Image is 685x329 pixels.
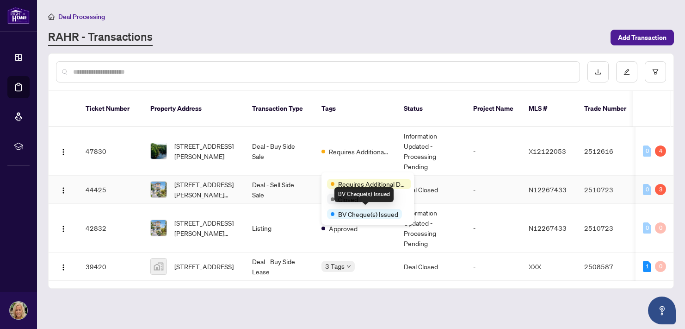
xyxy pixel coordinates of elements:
[396,176,466,204] td: Deal Closed
[623,69,630,75] span: edit
[334,187,394,202] div: BV Cheque(s) Issued
[151,143,167,159] img: thumbnail-img
[48,29,153,46] a: RAHR - Transactions
[655,184,666,195] div: 3
[78,91,143,127] th: Ticket Number
[48,13,55,20] span: home
[329,146,389,157] span: Requires Additional Docs
[245,176,314,204] td: Deal - Sell Side Sale
[10,302,27,319] img: Profile Icon
[643,261,651,272] div: 1
[245,91,314,127] th: Transaction Type
[521,91,577,127] th: MLS #
[78,253,143,281] td: 39420
[78,176,143,204] td: 44425
[466,176,521,204] td: -
[396,204,466,253] td: Information Updated - Processing Pending
[396,253,466,281] td: Deal Closed
[466,204,521,253] td: -
[56,182,71,197] button: Logo
[577,204,642,253] td: 2510723
[78,127,143,176] td: 47830
[346,264,351,269] span: down
[611,30,674,45] button: Add Transaction
[577,253,642,281] td: 2508587
[616,61,637,82] button: edit
[78,204,143,253] td: 42832
[174,141,237,161] span: [STREET_ADDRESS][PERSON_NAME]
[655,222,666,234] div: 0
[338,179,407,189] span: Requires Additional Docs
[655,146,666,157] div: 4
[466,127,521,176] td: -
[648,297,676,324] button: Open asap
[652,69,659,75] span: filter
[529,262,541,271] span: XXX
[396,91,466,127] th: Status
[60,148,67,156] img: Logo
[643,222,651,234] div: 0
[245,204,314,253] td: Listing
[174,179,237,200] span: [STREET_ADDRESS][PERSON_NAME][PERSON_NAME]
[529,185,567,194] span: N12267433
[245,127,314,176] td: Deal - Buy Side Sale
[396,127,466,176] td: Information Updated - Processing Pending
[466,91,521,127] th: Project Name
[151,259,167,274] img: thumbnail-img
[618,30,666,45] span: Add Transaction
[577,127,642,176] td: 2512616
[174,218,237,238] span: [STREET_ADDRESS][PERSON_NAME][PERSON_NAME]
[60,225,67,233] img: Logo
[338,209,398,219] span: BV Cheque(s) Issued
[174,261,234,272] span: [STREET_ADDRESS]
[643,146,651,157] div: 0
[529,147,566,155] span: X12122053
[655,261,666,272] div: 0
[151,220,167,236] img: thumbnail-img
[645,61,666,82] button: filter
[56,221,71,235] button: Logo
[329,223,358,234] span: Approved
[58,13,105,21] span: Deal Processing
[7,7,30,24] img: logo
[56,144,71,158] button: Logo
[245,253,314,281] td: Deal - Buy Side Lease
[595,69,601,75] span: download
[466,253,521,281] td: -
[60,187,67,194] img: Logo
[60,264,67,271] img: Logo
[325,261,345,272] span: 3 Tags
[529,224,567,232] span: N12267433
[577,176,642,204] td: 2510723
[587,61,609,82] button: download
[143,91,245,127] th: Property Address
[56,259,71,274] button: Logo
[643,184,651,195] div: 0
[577,91,642,127] th: Trade Number
[151,182,167,197] img: thumbnail-img
[314,91,396,127] th: Tags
